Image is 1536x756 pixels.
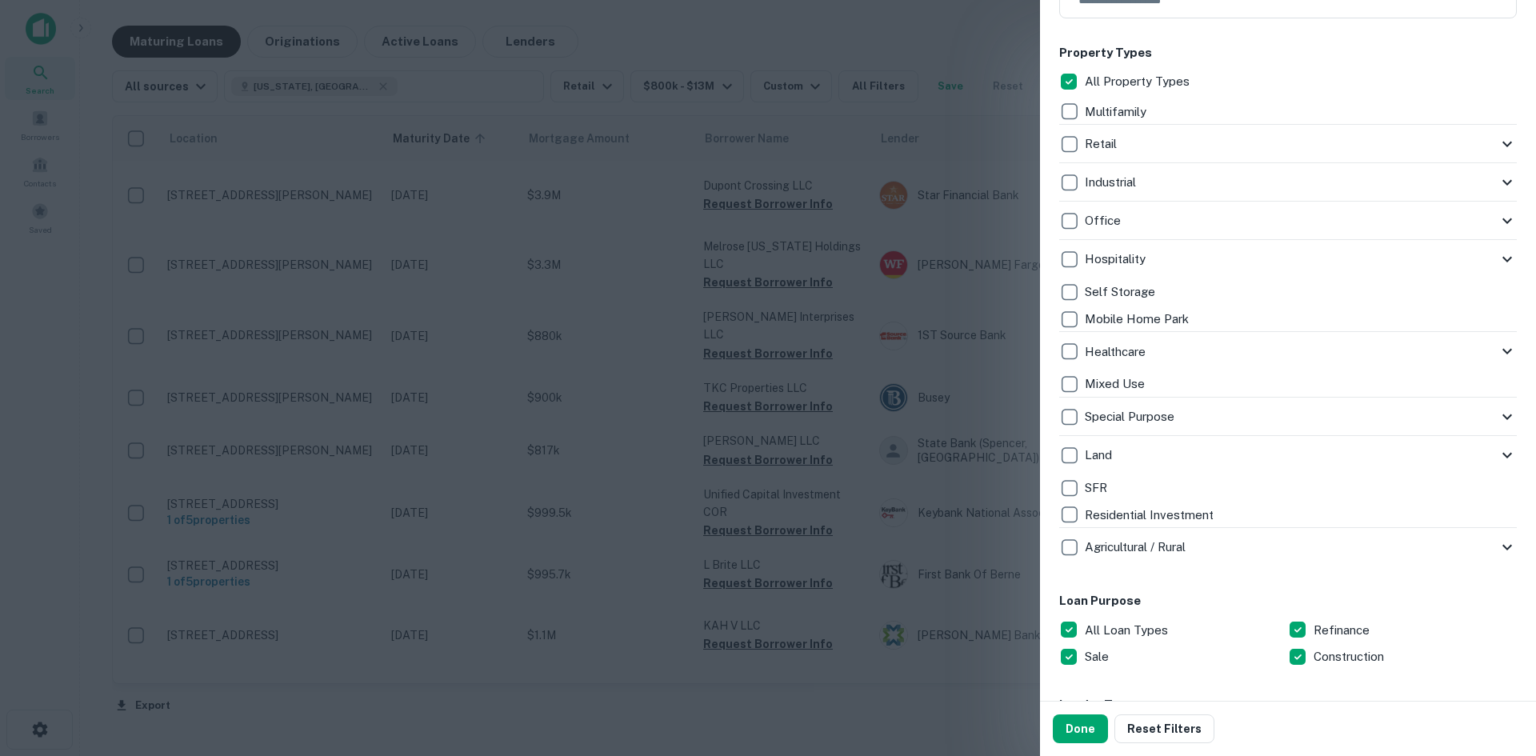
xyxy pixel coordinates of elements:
p: Residential Investment [1085,506,1217,525]
p: Self Storage [1085,282,1158,302]
p: Multifamily [1085,102,1150,122]
div: Retail [1059,125,1517,163]
p: Agricultural / Rural [1085,538,1189,557]
button: Reset Filters [1114,714,1214,743]
p: Land [1085,446,1115,465]
h6: Property Types [1059,44,1517,62]
p: All Loan Types [1085,621,1171,640]
p: Mixed Use [1085,374,1148,394]
h6: Lender Type [1059,696,1517,714]
p: Industrial [1085,173,1139,192]
div: Agricultural / Rural [1059,528,1517,566]
div: Land [1059,436,1517,474]
div: Healthcare [1059,332,1517,370]
p: Sale [1085,647,1112,666]
p: Retail [1085,134,1120,154]
p: Construction [1314,647,1387,666]
iframe: Chat Widget [1456,628,1536,705]
p: Hospitality [1085,250,1149,269]
p: Healthcare [1085,342,1149,362]
p: Special Purpose [1085,407,1178,426]
p: Office [1085,211,1124,230]
p: Mobile Home Park [1085,310,1192,329]
p: SFR [1085,478,1110,498]
p: Refinance [1314,621,1373,640]
div: Hospitality [1059,240,1517,278]
h6: Loan Purpose [1059,592,1517,610]
div: Office [1059,202,1517,240]
button: Done [1053,714,1108,743]
div: Special Purpose [1059,398,1517,436]
p: All Property Types [1085,72,1193,91]
div: Industrial [1059,163,1517,202]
